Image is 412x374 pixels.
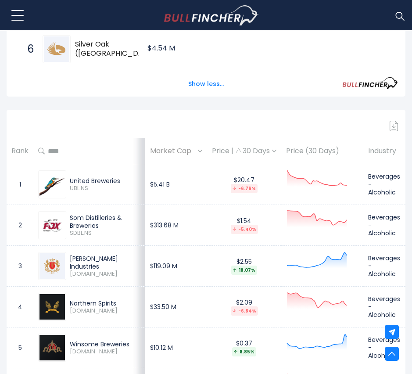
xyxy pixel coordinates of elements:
img: WINSOMBR.BO.png [39,335,65,360]
div: -6.84% [231,306,258,316]
td: $119.09 M [145,246,207,287]
img: Bullfincher logo [164,5,259,25]
span: 6 [23,42,32,57]
div: [PERSON_NAME] Industries [70,255,140,270]
td: Beverages - Alcoholic [363,164,405,205]
a: Go to homepage [164,5,258,25]
td: $33.50 M [145,287,207,327]
span: Silver Oak ([GEOGRAPHIC_DATA]) [75,40,159,58]
div: $2.55 [212,258,276,275]
div: $1.54 [212,217,276,234]
span: [DOMAIN_NAME] [70,348,140,356]
th: Industry [363,138,405,164]
td: $313.68 M [145,205,207,246]
div: 18.07% [231,266,257,275]
span: [DOMAIN_NAME] [70,307,140,315]
div: $2.09 [212,298,276,316]
td: Beverages - Alcoholic [363,287,405,327]
td: 5 [7,327,33,368]
span: UBL.NS [70,185,140,192]
td: $10.12 M [145,327,207,368]
td: 3 [7,246,33,287]
div: -6.76% [231,184,258,193]
div: United Breweries [70,177,140,185]
button: Show less... [183,77,229,91]
td: Beverages - Alcoholic [363,327,405,368]
div: 8.85% [232,347,256,356]
img: UBL.NS.png [39,172,65,197]
span: SDBL.NS [70,230,140,237]
td: Beverages - Alcoholic [363,205,405,246]
div: $20.47 [212,176,276,193]
div: $0.37 [212,339,276,356]
span: [DOMAIN_NAME] [70,270,140,278]
img: JAGAJITIND.BO.png [39,253,65,279]
img: Silver Oak (India) [44,36,69,62]
th: Price (30 Days) [281,138,363,164]
td: $5.41 B [145,164,207,205]
td: 2 [7,205,33,246]
div: -5.40% [231,225,258,234]
div: Winsome Breweries [70,340,140,348]
td: Beverages - Alcoholic [363,246,405,287]
img: NSL.BO.png [39,294,65,320]
td: 1 [7,164,33,205]
text: $4.54 M [147,43,175,53]
img: SDBL.NS.png [39,212,65,238]
span: Market Cap [150,144,196,158]
th: Rank [7,138,33,164]
div: Price | 30 Days [212,147,276,156]
div: Som Distilleries & Breweries [70,214,140,230]
div: Northern Spirits [70,299,140,307]
td: 4 [7,287,33,327]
